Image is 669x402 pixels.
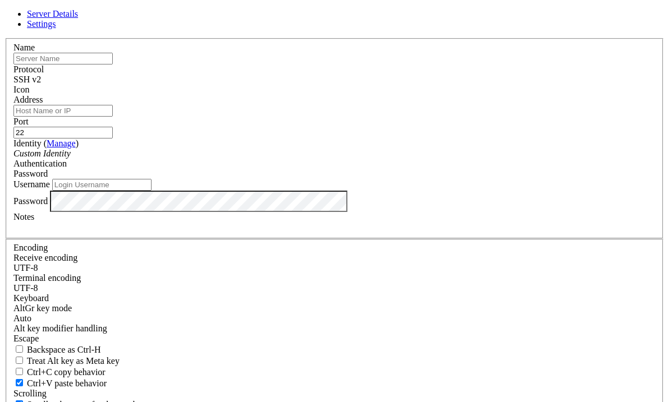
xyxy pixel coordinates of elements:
[27,378,107,388] span: Ctrl+V paste behavior
[27,9,78,19] a: Server Details
[13,85,29,94] label: Icon
[13,53,113,64] input: Server Name
[13,105,113,117] input: Host Name or IP
[13,196,48,205] label: Password
[13,95,43,104] label: Address
[13,313,656,324] div: Auto
[27,19,56,29] a: Settings
[13,356,120,366] label: Whether the Alt key acts as a Meta key or as a distinct Alt key.
[13,389,47,398] label: Scrolling
[13,64,44,74] label: Protocol
[16,345,23,353] input: Backspace as Ctrl-H
[13,43,35,52] label: Name
[13,75,656,85] div: SSH v2
[13,127,113,138] input: Port Number
[13,212,34,221] label: Notes
[13,378,107,388] label: Ctrl+V pastes if true, sends ^V to host if false. Ctrl+Shift+V sends ^V to host if true, pastes i...
[27,367,106,377] span: Ctrl+C copy behavior
[13,149,656,159] div: Custom Identity
[16,379,23,386] input: Ctrl+V paste behavior
[13,303,72,313] label: Set the expected encoding for data received from the host. If the encodings do not match, visual ...
[13,263,38,272] span: UTF-8
[13,159,67,168] label: Authentication
[13,253,77,262] label: Set the expected encoding for data received from the host. If the encodings do not match, visual ...
[13,273,81,283] label: The default terminal encoding. ISO-2022 enables character map translations (like graphics maps). ...
[13,334,39,343] span: Escape
[13,345,101,354] label: If true, the backspace should send BS ('\x08', aka ^H). Otherwise the backspace key should send '...
[27,345,101,354] span: Backspace as Ctrl-H
[13,283,656,293] div: UTF-8
[44,138,79,148] span: ( )
[13,149,71,158] i: Custom Identity
[13,243,48,252] label: Encoding
[13,117,29,126] label: Port
[13,75,41,84] span: SSH v2
[13,313,31,323] span: Auto
[16,357,23,364] input: Treat Alt key as Meta key
[13,367,106,377] label: Ctrl-C copies if true, send ^C to host if false. Ctrl-Shift-C sends ^C to host if true, copies if...
[47,138,76,148] a: Manage
[13,138,79,148] label: Identity
[13,179,50,189] label: Username
[13,293,49,303] label: Keyboard
[52,179,152,191] input: Login Username
[13,263,656,273] div: UTF-8
[13,169,656,179] div: Password
[16,368,23,375] input: Ctrl+C copy behavior
[13,334,656,344] div: Escape
[13,169,48,178] span: Password
[27,356,120,366] span: Treat Alt key as Meta key
[13,324,107,333] label: Controls how the Alt key is handled. Escape: Send an ESC prefix. 8-Bit: Add 128 to the typed char...
[13,283,38,293] span: UTF-8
